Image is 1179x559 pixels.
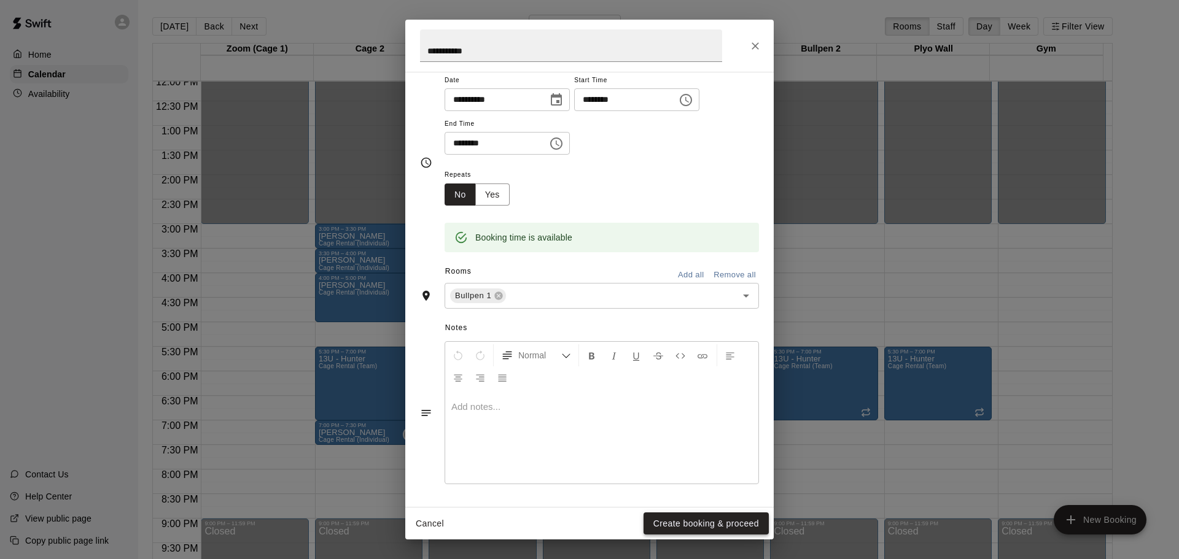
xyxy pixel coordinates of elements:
span: Repeats [445,167,519,183]
button: Center Align [448,366,469,388]
button: Justify Align [492,366,513,388]
button: Format Bold [582,344,602,366]
button: No [445,183,476,206]
svg: Rooms [420,290,432,302]
button: Right Align [470,366,491,388]
button: Remove all [710,266,759,285]
button: Add all [671,266,710,285]
div: outlined button group [445,183,510,206]
button: Choose date, selected date is Sep 16, 2025 [544,88,569,112]
span: Rooms [445,267,472,276]
button: Format Strikethrough [648,344,669,366]
button: Insert Code [670,344,691,366]
button: Format Italics [604,344,625,366]
div: Bullpen 1 [450,288,506,303]
span: Date [445,72,570,89]
div: Booking time is available [475,226,572,249]
button: Format Underline [626,344,647,366]
button: Redo [470,344,491,366]
button: Yes [475,183,510,206]
svg: Timing [420,156,432,169]
span: Normal [518,349,561,361]
button: Choose time, selected time is 9:00 PM [544,131,569,156]
button: Undo [448,344,469,366]
button: Formatting Options [496,344,576,366]
svg: Notes [420,407,432,419]
button: Close [744,35,766,57]
span: Notes [445,318,759,338]
button: Choose time, selected time is 8:00 PM [674,88,698,112]
button: Create booking & proceed [644,512,769,535]
button: Cancel [410,512,449,535]
button: Left Align [720,344,741,366]
span: Start Time [574,72,699,89]
button: Insert Link [692,344,713,366]
span: End Time [445,116,570,133]
span: Bullpen 1 [450,290,496,302]
button: Open [737,287,755,304]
